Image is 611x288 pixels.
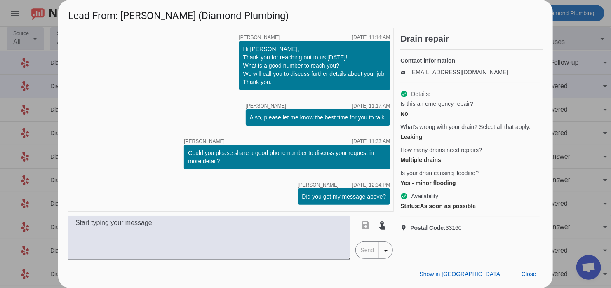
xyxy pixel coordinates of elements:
span: Is your drain causing flooding? [400,169,479,177]
div: Also, please let me know the best time for you to talk.​ [250,113,386,122]
mat-icon: arrow_drop_down [381,246,391,255]
div: Could you please share a good phone number to discuss your request in more detail?​ [188,149,386,165]
div: [DATE] 12:34:PM [352,183,390,187]
mat-icon: email [400,70,410,74]
span: [PERSON_NAME] [298,183,339,187]
div: [DATE] 11:33:AM [352,139,390,144]
span: Is this an emergency repair? [400,100,473,108]
button: Close [515,267,543,281]
div: As soon as possible [400,202,540,210]
strong: Postal Code: [410,225,446,231]
div: No [400,110,540,118]
div: Did you get my message above?​ [302,192,386,201]
div: Multiple drains [400,156,540,164]
button: Show in [GEOGRAPHIC_DATA] [413,267,508,281]
div: Hi [PERSON_NAME], Thank you for reaching out to us [DATE]! What is a good number to reach you? We... [243,45,386,86]
mat-icon: check_circle [400,192,408,200]
div: [DATE] 11:14:AM [352,35,390,40]
span: Availability: [411,192,440,200]
span: [PERSON_NAME] [239,35,280,40]
div: Leaking [400,133,540,141]
span: 33160 [410,224,462,232]
a: [EMAIL_ADDRESS][DOMAIN_NAME] [410,69,508,75]
span: How many drains need repairs? [400,146,482,154]
h2: Drain repair [400,35,543,43]
span: What's wrong with your drain? Select all that apply. [400,123,530,131]
mat-icon: check_circle [400,90,408,98]
span: Close [522,271,536,277]
mat-icon: location_on [400,225,410,231]
span: [PERSON_NAME] [184,139,225,144]
h4: Contact information [400,56,540,65]
div: Yes - minor flooding [400,179,540,187]
span: Show in [GEOGRAPHIC_DATA] [420,271,502,277]
mat-icon: touch_app [378,220,388,230]
span: [PERSON_NAME] [246,103,287,108]
span: Details: [411,90,430,98]
div: [DATE] 11:17:AM [352,103,390,108]
strong: Status: [400,203,420,209]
